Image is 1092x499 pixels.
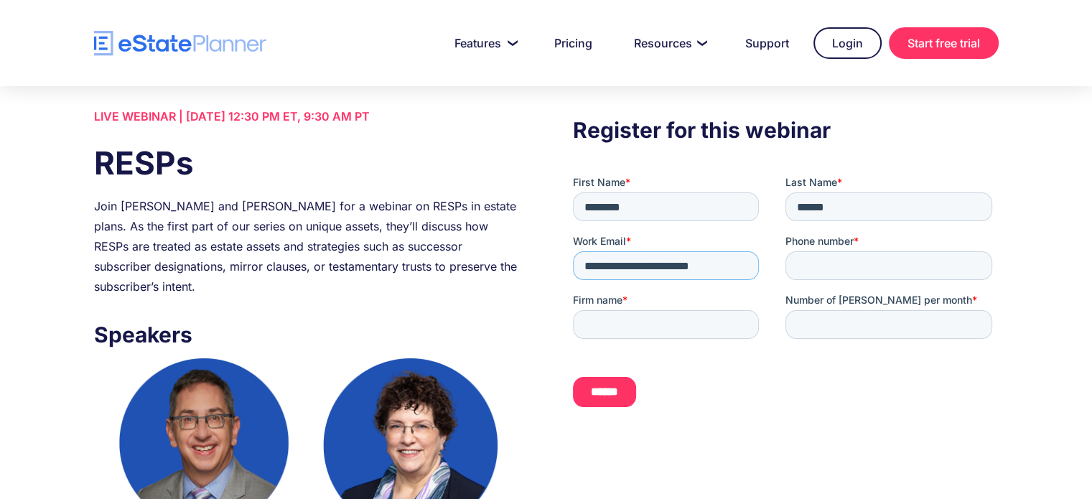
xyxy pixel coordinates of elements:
[94,31,266,56] a: home
[617,29,721,57] a: Resources
[94,318,519,351] h3: Speakers
[537,29,610,57] a: Pricing
[437,29,530,57] a: Features
[889,27,999,59] a: Start free trial
[728,29,806,57] a: Support
[94,196,519,297] div: Join [PERSON_NAME] and [PERSON_NAME] for a webinar on RESPs in estate plans. As the first part of...
[573,175,998,432] iframe: To enrich screen reader interactions, please activate Accessibility in Grammarly extension settings
[94,141,519,185] h1: RESPs
[573,113,998,146] h3: Register for this webinar
[813,27,882,59] a: Login
[94,106,519,126] div: LIVE WEBINAR | [DATE] 12:30 PM ET, 9:30 AM PT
